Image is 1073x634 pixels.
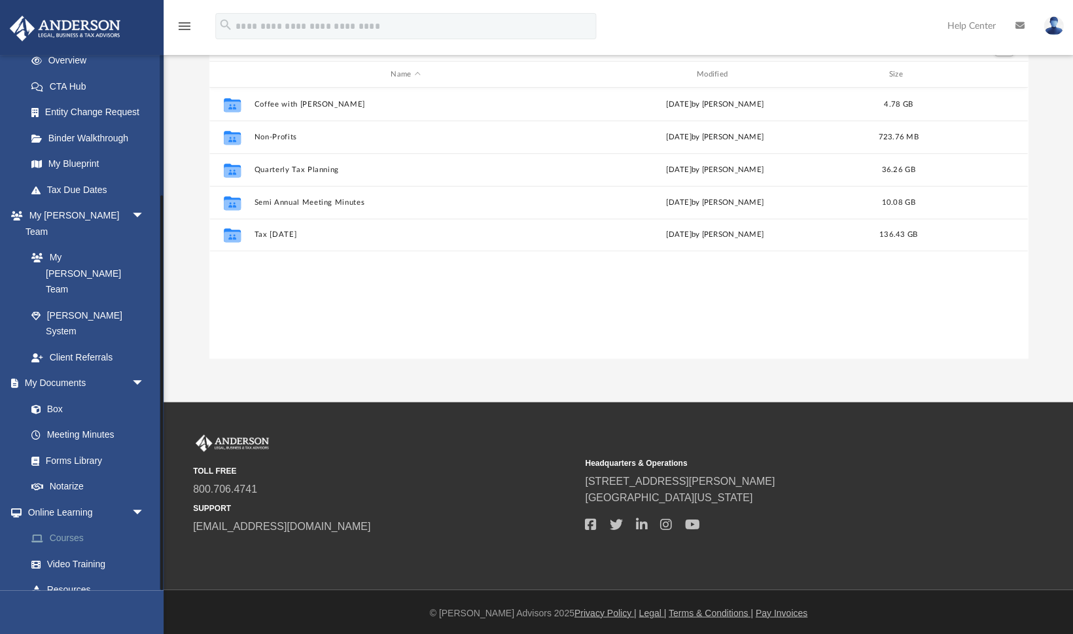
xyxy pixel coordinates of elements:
a: Client Referrals [18,344,157,370]
button: Coffee with [PERSON_NAME] [254,100,557,109]
a: CTA Hub [18,73,164,99]
a: [PERSON_NAME] System [18,302,157,344]
a: Forms Library [18,448,150,474]
div: grid [209,88,1027,359]
span: 36.26 GB [881,166,914,173]
div: Size [871,69,924,80]
a: 800.706.4741 [193,484,257,495]
a: Resources [18,577,164,603]
button: Tax [DATE] [254,231,557,239]
a: [STREET_ADDRESS][PERSON_NAME] [585,476,775,487]
span: 723.76 MB [877,133,917,141]
a: Box [18,396,150,422]
div: Modified [563,69,866,80]
a: Legal | [639,607,666,618]
a: Online Learningarrow_drop_down [9,499,164,525]
a: [GEOGRAPHIC_DATA][US_STATE] [585,491,752,502]
a: Tax Due Dates [18,177,164,203]
a: menu [177,25,192,34]
span: arrow_drop_down [131,499,157,526]
a: Entity Change Request [18,99,164,126]
span: 4.78 GB [883,101,912,108]
small: SUPPORT [193,502,576,514]
div: [DATE] by [PERSON_NAME] [563,99,866,111]
div: Name [253,69,557,80]
small: Headquarters & Operations [585,457,968,469]
div: id [215,69,247,80]
a: Pay Invoices [755,607,807,618]
span: [DATE] [665,231,691,238]
img: User Pic [1044,16,1063,35]
span: 10.08 GB [881,199,914,206]
a: Binder Walkthrough [18,125,164,151]
button: Non-Profits [254,133,557,141]
div: id [930,69,1021,80]
span: 136.43 GB [879,231,917,238]
button: Semi Annual Meeting Minutes [254,198,557,207]
img: Anderson Advisors Platinum Portal [6,16,124,41]
i: search [219,18,233,32]
a: Courses [18,525,164,552]
i: menu [177,18,192,34]
div: © [PERSON_NAME] Advisors 2025 [164,606,1073,620]
a: My [PERSON_NAME] Team [18,245,150,303]
a: Video Training [18,551,157,577]
a: Overview [18,48,164,74]
img: Anderson Advisors Platinum Portal [193,434,272,451]
a: My Blueprint [18,151,157,177]
a: Notarize [18,474,157,500]
a: Privacy Policy | [574,607,637,618]
div: [DATE] by [PERSON_NAME] [563,164,866,176]
a: [EMAIL_ADDRESS][DOMAIN_NAME] [193,520,370,531]
a: Meeting Minutes [18,422,157,448]
div: by [PERSON_NAME] [563,229,866,241]
a: My Documentsarrow_drop_down [9,370,157,396]
div: [DATE] by [PERSON_NAME] [563,132,866,143]
div: [DATE] by [PERSON_NAME] [563,197,866,209]
span: arrow_drop_down [131,370,157,397]
span: arrow_drop_down [131,203,157,230]
button: Quarterly Tax Planning [254,166,557,174]
a: Terms & Conditions | [669,607,753,618]
small: TOLL FREE [193,465,576,477]
a: My [PERSON_NAME] Teamarrow_drop_down [9,203,157,245]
